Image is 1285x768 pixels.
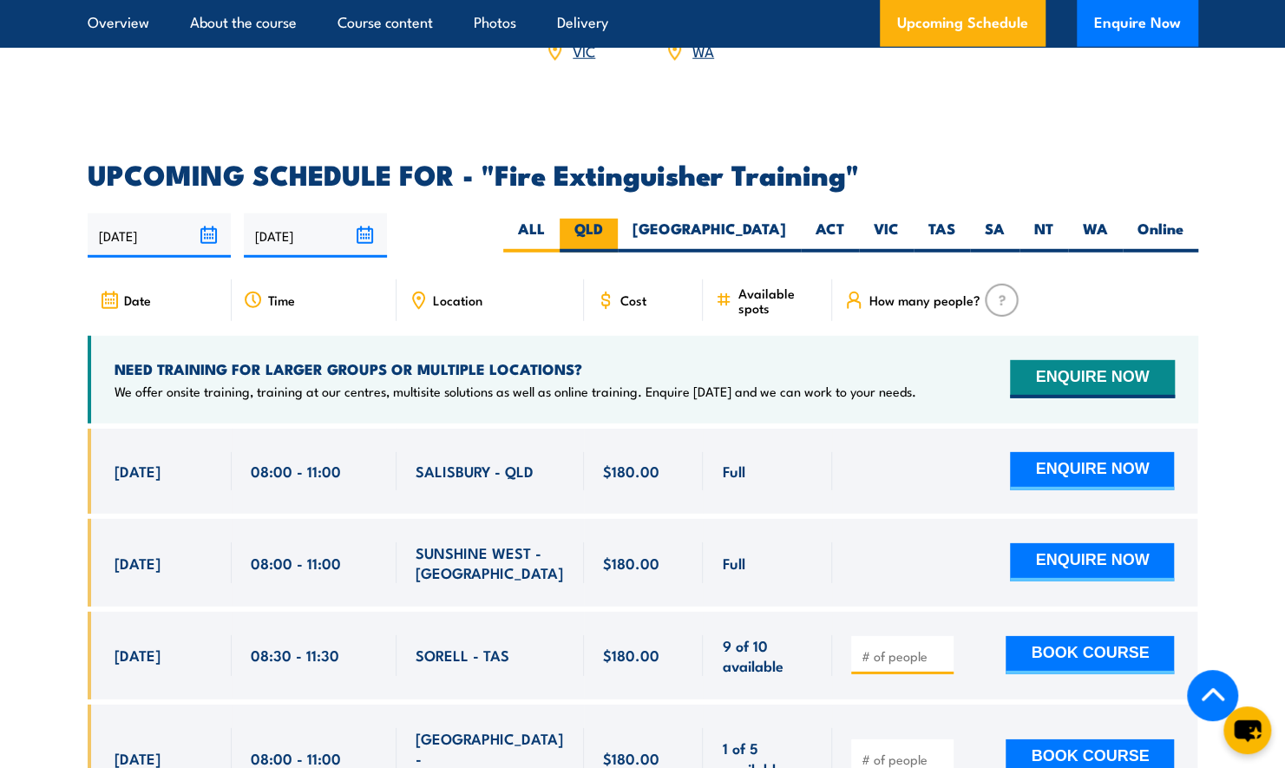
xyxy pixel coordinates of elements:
span: Full [722,461,744,481]
a: WA [692,40,714,61]
span: Available spots [738,286,820,315]
label: ALL [503,219,560,253]
span: How many people? [869,292,980,307]
input: # of people [861,751,947,768]
label: WA [1068,219,1123,253]
span: 08:00 - 11:00 [251,748,341,768]
label: [GEOGRAPHIC_DATA] [618,219,801,253]
span: 08:00 - 11:00 [251,553,341,573]
h4: NEED TRAINING FOR LARGER GROUPS OR MULTIPLE LOCATIONS? [115,359,916,378]
p: We offer onsite training, training at our centres, multisite solutions as well as online training... [115,383,916,400]
span: [DATE] [115,645,161,665]
span: SUNSHINE WEST - [GEOGRAPHIC_DATA] [416,542,565,583]
button: ENQUIRE NOW [1010,452,1174,490]
button: chat-button [1223,706,1271,754]
span: SALISBURY - QLD [416,461,534,481]
span: $180.00 [603,748,659,768]
span: Full [722,553,744,573]
span: Location [433,292,482,307]
span: SORELL - TAS [416,645,509,665]
label: TAS [914,219,970,253]
h2: UPCOMING SCHEDULE FOR - "Fire Extinguisher Training" [88,161,1198,186]
span: 08:30 - 11:30 [251,645,339,665]
label: QLD [560,219,618,253]
span: $180.00 [603,553,659,573]
label: VIC [859,219,914,253]
label: SA [970,219,1019,253]
span: Cost [620,292,646,307]
button: BOOK COURSE [1006,636,1174,674]
span: $180.00 [603,645,659,665]
span: [DATE] [115,553,161,573]
span: Date [124,292,151,307]
button: ENQUIRE NOW [1010,360,1174,398]
input: From date [88,213,231,258]
label: ACT [801,219,859,253]
button: ENQUIRE NOW [1010,543,1174,581]
label: NT [1019,219,1068,253]
a: VIC [573,40,595,61]
label: Online [1123,219,1198,253]
input: To date [244,213,387,258]
span: [DATE] [115,748,161,768]
input: # of people [861,647,947,665]
span: $180.00 [603,461,659,481]
span: 08:00 - 11:00 [251,461,341,481]
span: Time [268,292,295,307]
span: 9 of 10 available [722,635,813,676]
span: [DATE] [115,461,161,481]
